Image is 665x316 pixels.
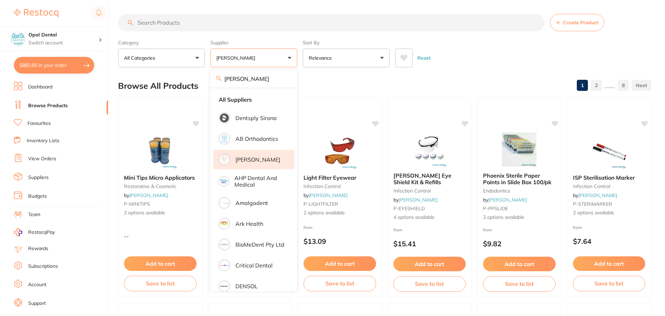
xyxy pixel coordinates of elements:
[483,205,508,212] span: P-PPSLIDE
[210,49,297,67] button: [PERSON_NAME]
[573,237,646,245] p: $7.64
[393,172,451,185] span: [PERSON_NAME] Eye Shield Kit & Refills
[220,282,229,291] img: DENSOL
[591,78,602,92] a: 2
[587,134,632,169] img: ISP Sterilisation Marker
[28,281,47,288] a: Account
[129,192,168,198] a: [PERSON_NAME]
[124,174,195,181] span: Mini Tips Micro Applicators
[14,5,58,21] a: Restocq Logo
[393,227,402,232] span: from
[14,57,94,74] button: $882.60 in your order
[309,192,348,198] a: [PERSON_NAME]
[235,115,277,121] p: Dentsply Sirona
[220,198,229,207] img: Amalgadent
[124,201,150,207] span: P-MINITIPS
[304,192,348,198] span: by
[124,256,197,271] button: Add to cart
[28,102,68,109] a: Browse Products
[573,192,617,198] span: by
[118,49,205,67] button: All Categories
[483,188,556,194] small: endodontics
[393,197,438,203] span: by
[28,84,52,91] a: Dashboard
[563,20,598,25] span: Create Product
[213,92,294,107] li: Clear selection
[138,134,183,169] img: Mini Tips Micro Applicators
[483,276,556,291] button: Save to list
[219,96,252,103] strong: All Suppliers
[483,214,556,221] span: 3 options available
[14,9,58,17] img: Restocq Logo
[118,233,202,239] div: --
[304,210,376,216] span: 2 options available
[483,172,556,185] b: Phoenix Sterile Paper Points in Slide Box 100/pk
[220,240,229,249] img: BioMeDent Pty Ltd
[393,188,466,194] small: infection control
[28,174,49,181] a: Suppliers
[303,40,390,46] label: Sort By
[28,40,99,46] p: Switch account
[303,49,390,67] button: Relevance
[235,221,263,227] p: Ark Health
[393,172,466,185] b: Adam Eye Shield Kit & Refills
[488,197,527,203] a: [PERSON_NAME]
[124,210,197,216] span: 2 options available
[235,200,268,206] p: Amalgadent
[220,134,229,143] img: AB Orthodontics
[124,276,197,291] button: Save to list
[235,136,278,142] p: AB Orthodontics
[220,177,228,185] img: AHP Dental and Medical
[14,228,22,236] img: RestocqPay
[573,276,646,291] button: Save to list
[210,70,297,87] input: Search supplier
[393,214,466,221] span: 4 options available
[605,82,615,89] p: ......
[235,262,273,268] p: Critical Dental
[28,32,99,39] h4: Opal Dental
[124,174,197,181] b: Mini Tips Micro Applicators
[28,229,55,236] span: RestocqPay
[118,14,545,31] input: Search Products
[309,54,335,61] p: Relevance
[216,54,258,61] p: [PERSON_NAME]
[304,225,313,230] span: from
[393,276,466,291] button: Save to list
[573,256,646,271] button: Add to cart
[220,261,229,270] img: Critical Dental
[304,183,376,189] small: infection control
[304,174,376,181] b: Light Filter Eyewear
[28,211,40,218] a: Team
[11,32,25,46] img: Opal Dental
[220,155,229,164] img: Adam Dental
[28,245,48,252] a: Rewards
[304,201,338,207] span: P-LIGHTFILTER
[304,237,376,245] p: $13.09
[210,40,297,46] label: Supplier
[317,134,362,169] img: Light Filter Eyewear
[483,197,527,203] span: by
[28,193,47,200] a: Budgets
[118,81,198,91] h2: Browse All Products
[304,174,356,181] span: Light Filter Eyewear
[573,201,612,207] span: P-STERIMARKER
[407,132,452,167] img: Adam Eye Shield Kit & Refills
[14,228,55,236] a: RestocqPay
[28,263,58,270] a: Subscriptions
[573,210,646,216] span: 2 options available
[573,174,635,181] span: ISP Sterilisation Marker
[220,219,229,228] img: Ark Health
[28,155,56,162] a: View Orders
[618,78,629,92] a: 8
[393,240,466,248] p: $15.41
[235,156,280,163] p: [PERSON_NAME]
[393,205,425,212] span: P-EYESHIELD
[235,283,258,289] p: DENSOL
[27,137,59,144] a: Inventory Lists
[483,227,492,232] span: from
[393,257,466,271] button: Add to cart
[235,241,284,248] p: BioMeDent Pty Ltd
[577,78,588,92] a: 1
[124,192,168,198] span: by
[573,183,646,189] small: infection control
